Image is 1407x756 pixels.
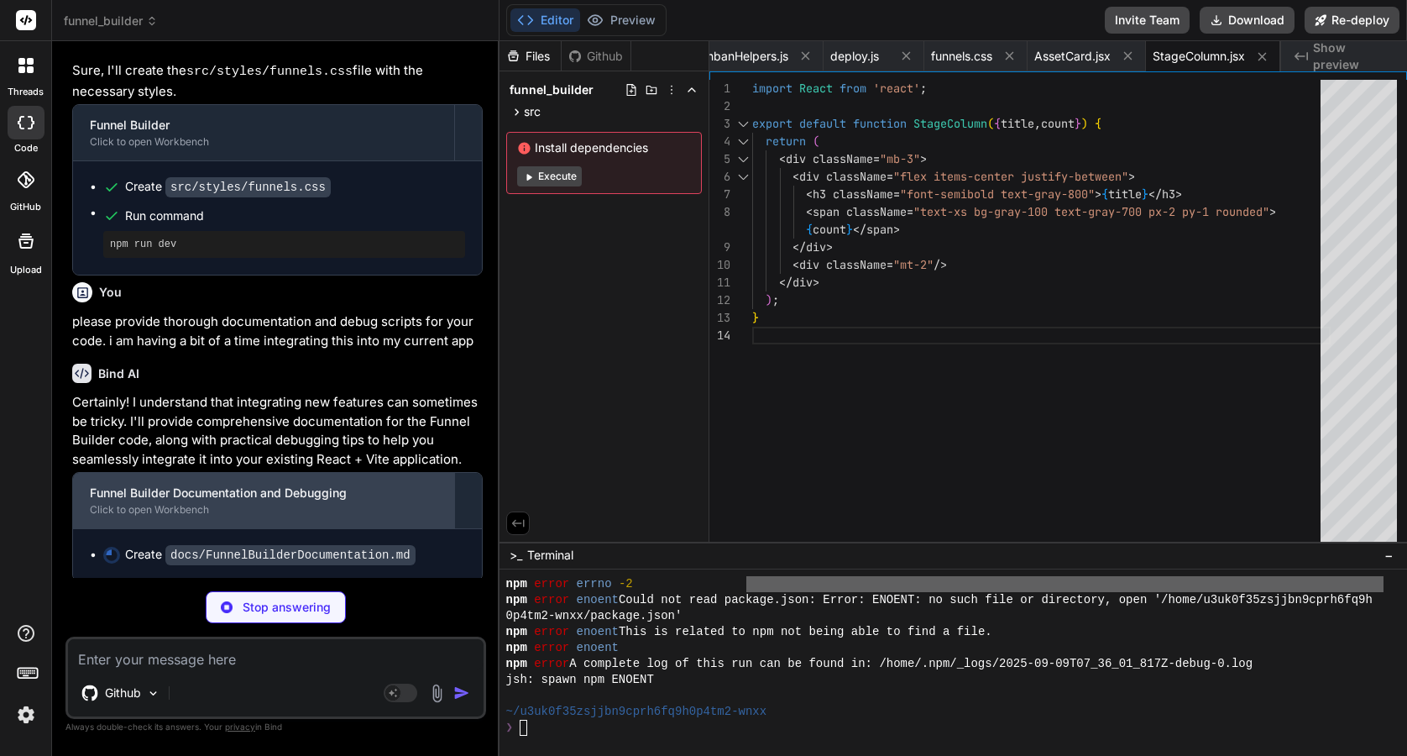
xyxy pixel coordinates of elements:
[534,576,569,592] span: error
[146,686,160,701] img: Pick Models
[125,178,331,196] div: Create
[65,719,486,735] p: Always double-check its answers. Your in Bind
[125,207,465,224] span: Run command
[98,365,139,382] h6: Bind AI
[732,115,754,133] div: Click to collapse the range.
[934,257,947,272] span: />
[732,150,754,168] div: Click to collapse the range.
[806,186,813,202] span: <
[72,61,483,101] p: Sure, I'll create the file with the necessary styles.
[709,80,730,97] div: 1
[517,166,582,186] button: Execute
[10,200,41,214] label: GitHub
[506,624,527,640] span: npm
[987,116,994,131] span: (
[766,292,772,307] span: )
[105,685,141,701] p: Github
[1142,186,1148,202] span: }
[853,222,866,237] span: </
[709,291,730,309] div: 12
[709,168,730,186] div: 6
[813,275,819,290] span: >
[577,640,619,656] span: enoent
[1153,48,1245,65] span: StageColumn.jsx
[10,263,42,277] label: Upload
[72,312,483,350] p: please provide thorough documentation and debug scripts for your code. i am having a bit of a tim...
[8,85,44,99] label: threads
[510,81,594,98] span: funnel_builder
[1041,116,1075,131] span: count
[709,239,730,256] div: 9
[931,48,992,65] span: funnels.css
[813,222,846,237] span: count
[453,685,470,701] img: icon
[752,310,759,325] span: }
[1148,186,1162,202] span: </
[873,151,880,166] span: =
[90,117,437,134] div: Funnel Builder
[99,284,122,301] h6: You
[913,204,1249,219] span: "text-xs bg-gray-100 text-gray-700 px-2 py-1 round
[913,116,987,131] span: StageColumn
[534,640,569,656] span: error
[792,239,806,255] span: </
[500,48,561,65] div: Files
[799,116,846,131] span: default
[766,134,806,149] span: return
[813,186,893,202] span: h3 className
[506,720,513,736] span: ❯
[72,393,483,469] p: Certainly! I understand that integrating new features can sometimes be tricky. I'll provide compr...
[806,239,826,255] span: div
[243,599,331,616] p: Stop answering
[1108,186,1142,202] span: title
[1269,204,1276,219] span: >
[893,186,900,202] span: =
[506,592,527,608] span: npm
[510,547,522,564] span: >_
[165,545,416,565] code: docs/FunnelBuilderDocumentation.md
[786,151,873,166] span: div className
[1105,7,1190,34] button: Invite Team
[1081,116,1088,131] span: )
[125,546,416,564] div: Create
[907,204,913,219] span: =
[779,275,792,290] span: </
[1384,547,1394,564] span: −
[1162,186,1175,202] span: h3
[806,204,813,219] span: <
[887,169,893,184] span: =
[1095,186,1101,202] span: >
[562,48,630,65] div: Github
[709,186,730,203] div: 7
[709,309,730,327] div: 13
[709,256,730,274] div: 10
[1034,48,1111,65] span: AssetCard.jsx
[534,656,569,672] span: error
[813,204,907,219] span: span className
[427,684,447,703] img: attachment
[14,141,38,155] label: code
[1381,542,1397,569] button: −
[90,485,437,501] div: Funnel Builder Documentation and Debugging
[994,116,1001,131] span: {
[64,13,158,29] span: funnel_builder
[920,151,927,166] span: >
[506,640,527,656] span: npm
[569,656,1253,672] span: A complete log of this run can be found in: /home/.npm/_logs/2025-09-09T07_36_01_817Z-debug-0.log
[853,116,907,131] span: function
[1313,39,1394,73] span: Show preview
[866,222,893,237] span: span
[900,186,1095,202] span: "font-semibold text-gray-800"
[517,139,691,156] span: Install dependencies
[839,81,866,96] span: from
[709,327,730,344] div: 14
[1249,204,1269,219] span: ed"
[619,624,992,640] span: This is related to npm not being able to find a file.
[1128,169,1135,184] span: >
[880,151,920,166] span: "mb-3"
[732,133,754,150] div: Click to collapse the range.
[779,151,786,166] span: <
[619,576,633,592] span: -2
[619,592,1373,608] span: Could not read package.json: Error: ENOENT: no such file or directory, open '/home/u3uk0f35zsjjbn...
[709,274,730,291] div: 11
